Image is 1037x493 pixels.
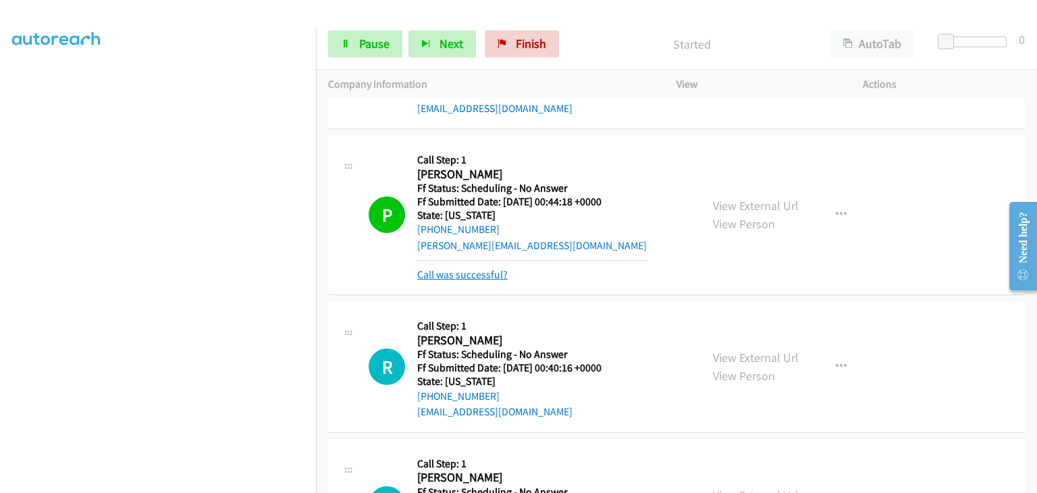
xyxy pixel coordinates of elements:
[945,36,1007,47] div: Delay between calls (in seconds)
[830,30,914,57] button: AutoTab
[328,30,402,57] a: Pause
[417,333,618,348] h2: [PERSON_NAME]
[417,102,573,115] a: [EMAIL_ADDRESS][DOMAIN_NAME]
[713,368,775,384] a: View Person
[417,182,647,195] h5: Ff Status: Scheduling - No Answer
[417,361,618,375] h5: Ff Submitted Date: [DATE] 00:40:16 +0000
[713,350,799,365] a: View External Url
[417,405,573,418] a: [EMAIL_ADDRESS][DOMAIN_NAME]
[417,268,508,281] a: Call was successful?
[713,216,775,232] a: View Person
[440,36,463,51] span: Next
[408,30,476,57] button: Next
[417,167,618,182] h2: [PERSON_NAME]
[417,239,647,252] a: [PERSON_NAME][EMAIL_ADDRESS][DOMAIN_NAME]
[863,76,1025,93] p: Actions
[328,76,652,93] p: Company Information
[369,348,405,385] h1: R
[417,375,618,388] h5: State: [US_STATE]
[516,36,546,51] span: Finish
[417,470,618,486] h2: [PERSON_NAME]
[369,197,405,233] h1: P
[577,35,806,53] p: Started
[1019,30,1025,49] div: 0
[417,223,500,236] a: [PHONE_NUMBER]
[713,198,799,213] a: View External Url
[417,153,647,167] h5: Call Step: 1
[417,319,618,333] h5: Call Step: 1
[999,192,1037,300] iframe: Resource Center
[369,348,405,385] div: The call is yet to be attempted
[417,457,618,471] h5: Call Step: 1
[417,209,647,222] h5: State: [US_STATE]
[417,195,647,209] h5: Ff Submitted Date: [DATE] 00:44:18 +0000
[676,76,839,93] p: View
[417,348,618,361] h5: Ff Status: Scheduling - No Answer
[417,86,500,99] a: [PHONE_NUMBER]
[359,36,390,51] span: Pause
[485,30,559,57] a: Finish
[417,390,500,403] a: [PHONE_NUMBER]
